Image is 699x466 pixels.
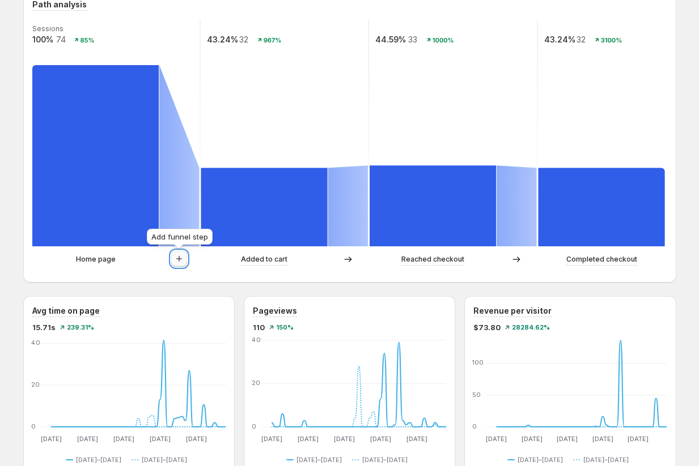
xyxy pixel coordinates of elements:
[472,422,477,430] text: 0
[557,435,578,443] text: [DATE]
[261,435,282,443] text: [DATE]
[32,24,63,33] text: Sessions
[298,435,319,443] text: [DATE]
[32,35,53,44] text: 100%
[518,455,563,464] span: [DATE]–[DATE]
[253,322,265,333] span: 110
[31,422,36,430] text: 0
[239,35,248,44] text: 32
[566,254,637,265] p: Completed checkout
[253,305,297,317] h3: Pageviews
[375,35,406,44] text: 44.59%
[473,305,552,317] h3: Revenue per visitor
[31,339,40,347] text: 40
[486,435,507,443] text: [DATE]
[32,322,56,333] span: 15.71s
[370,435,391,443] text: [DATE]
[628,435,649,443] text: [DATE]
[522,435,543,443] text: [DATE]
[538,168,664,246] path: Completed checkout: 32
[67,324,94,331] span: 239.31%
[113,435,134,443] text: [DATE]
[592,435,613,443] text: [DATE]
[201,168,327,246] path: Added to cart: 32
[206,35,238,44] text: 43.24%
[472,391,481,399] text: 50
[600,36,622,44] text: 3100%
[77,435,98,443] text: [DATE]
[401,254,464,265] p: Reached checkout
[76,455,121,464] span: [DATE]–[DATE]
[150,435,171,443] text: [DATE]
[32,305,100,317] h3: Avg time on page
[252,336,261,344] text: 40
[276,324,294,331] span: 150%
[56,35,65,44] text: 74
[296,455,342,464] span: [DATE]–[DATE]
[252,379,260,387] text: 20
[40,435,61,443] text: [DATE]
[31,381,40,388] text: 20
[472,359,484,367] text: 100
[473,322,501,333] span: $73.80
[80,36,94,44] text: 85%
[76,254,116,265] p: Home page
[142,455,187,464] span: [DATE]–[DATE]
[263,36,281,44] text: 967%
[512,324,550,331] span: 28284.62%
[544,35,575,44] text: 43.24%
[370,165,496,246] path: Reached checkout: 33
[576,35,585,44] text: 32
[241,254,287,265] p: Added to cart
[334,435,355,443] text: [DATE]
[406,435,427,443] text: [DATE]
[186,435,207,443] text: [DATE]
[252,422,256,430] text: 0
[583,455,629,464] span: [DATE]–[DATE]
[362,455,408,464] span: [DATE]–[DATE]
[432,36,454,44] text: 1000%
[408,35,417,44] text: 33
